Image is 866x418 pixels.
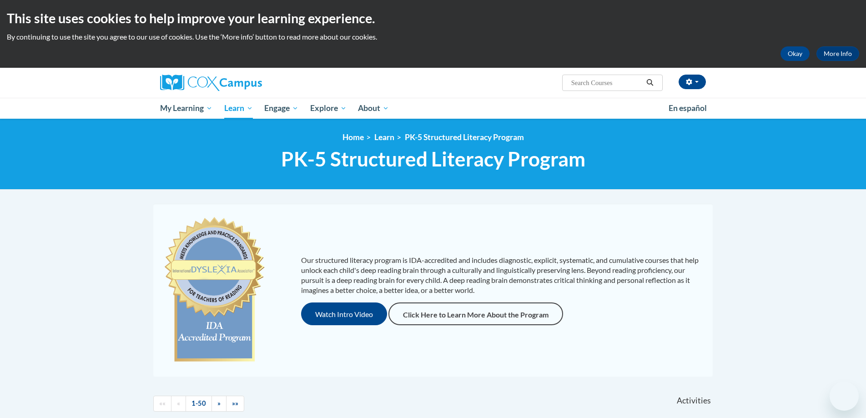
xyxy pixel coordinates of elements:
span: » [217,399,221,407]
input: Search Courses [570,77,643,88]
span: Activities [677,396,711,406]
span: About [358,103,389,114]
a: Previous [171,396,186,412]
button: Okay [780,46,810,61]
button: Account Settings [679,75,706,89]
span: Learn [224,103,253,114]
h2: This site uses cookies to help improve your learning experience. [7,9,859,27]
a: En español [663,99,713,118]
span: Explore [310,103,347,114]
span: En español [669,103,707,113]
a: More Info [816,46,859,61]
a: Learn [374,132,394,142]
img: Cox Campus [160,75,262,91]
a: Explore [304,98,352,119]
p: By continuing to use the site you agree to our use of cookies. Use the ‘More info’ button to read... [7,32,859,42]
a: Click Here to Learn More About the Program [388,302,563,325]
iframe: Button to launch messaging window [830,382,859,411]
span: «« [159,399,166,407]
a: Learn [218,98,259,119]
p: Our structured literacy program is IDA-accredited and includes diagnostic, explicit, systematic, ... [301,255,704,295]
button: Watch Intro Video [301,302,387,325]
span: PK-5 Structured Literacy Program [281,147,585,171]
a: Home [342,132,364,142]
a: About [352,98,395,119]
img: c477cda6-e343-453b-bfce-d6f9e9818e1c.png [162,213,267,368]
a: End [226,396,244,412]
a: 1-50 [186,396,212,412]
span: Engage [264,103,298,114]
button: Search [643,77,657,88]
a: Engage [258,98,304,119]
span: « [177,399,180,407]
a: Next [211,396,227,412]
a: Begining [153,396,171,412]
span: »» [232,399,238,407]
div: Main menu [146,98,720,119]
a: My Learning [154,98,218,119]
a: PK-5 Structured Literacy Program [405,132,524,142]
a: Cox Campus [160,75,333,91]
span: My Learning [160,103,212,114]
